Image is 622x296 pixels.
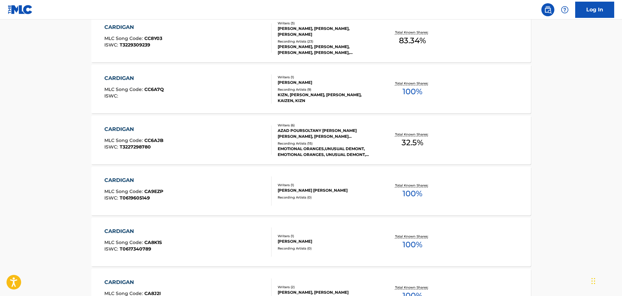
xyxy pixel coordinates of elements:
[104,188,144,194] span: MLC Song Code :
[144,137,164,143] span: CC6AJB
[104,137,144,143] span: MLC Song Code :
[278,238,376,244] div: [PERSON_NAME]
[403,188,422,199] span: 100 %
[104,35,144,41] span: MLC Song Code :
[399,35,426,46] span: 83.34 %
[278,75,376,80] div: Writers ( 1 )
[278,92,376,104] div: KIZN, [PERSON_NAME], [PERSON_NAME], KAIZEN, KIZN
[104,195,120,201] span: ISWC :
[104,125,164,133] div: CARDIGAN
[541,3,554,16] a: Public Search
[91,14,531,62] a: CARDIGANMLC Song Code:CC8Y03ISWC:T3229309239Writers (3)[PERSON_NAME], [PERSON_NAME], [PERSON_NAME...
[104,74,164,82] div: CARDIGAN
[104,239,144,245] span: MLC Song Code :
[558,3,571,16] div: Help
[395,183,430,188] p: Total Known Shares:
[278,246,376,251] div: Recording Artists ( 0 )
[91,167,531,215] a: CARDIGANMLC Song Code:CA9EZPISWC:T0619605149Writers (1)[PERSON_NAME] [PERSON_NAME]Recording Artis...
[278,128,376,139] div: AZAD POURSOLTANY [PERSON_NAME] [PERSON_NAME], [PERSON_NAME] [PERSON_NAME], [PERSON_NAME], [PERSON...
[589,265,622,296] iframe: Chat Widget
[104,42,120,48] span: ISWC :
[544,6,552,14] img: search
[395,30,430,35] p: Total Known Shares:
[104,23,162,31] div: CARDIGAN
[403,239,422,251] span: 100 %
[395,285,430,290] p: Total Known Shares:
[278,80,376,85] div: [PERSON_NAME]
[403,86,422,97] span: 100 %
[278,195,376,200] div: Recording Artists ( 0 )
[104,246,120,252] span: ISWC :
[395,132,430,137] p: Total Known Shares:
[104,93,120,99] span: ISWC :
[278,21,376,26] div: Writers ( 3 )
[104,176,163,184] div: CARDIGAN
[395,234,430,239] p: Total Known Shares:
[104,278,161,286] div: CARDIGAN
[144,35,162,41] span: CC8Y03
[402,137,423,148] span: 32.5 %
[104,227,162,235] div: CARDIGAN
[104,144,120,150] span: ISWC :
[591,271,595,291] div: Drag
[278,234,376,238] div: Writers ( 1 )
[278,183,376,187] div: Writers ( 1 )
[395,81,430,86] p: Total Known Shares:
[278,44,376,56] div: [PERSON_NAME], [PERSON_NAME], [PERSON_NAME], [PERSON_NAME], [PERSON_NAME]
[91,116,531,164] a: CARDIGANMLC Song Code:CC6AJBISWC:T3227298780Writers (6)AZAD POURSOLTANY [PERSON_NAME] [PERSON_NAM...
[278,285,376,290] div: Writers ( 2 )
[278,87,376,92] div: Recording Artists ( 9 )
[561,6,569,14] img: help
[278,123,376,128] div: Writers ( 6 )
[144,188,163,194] span: CA9EZP
[144,86,164,92] span: CC6A7Q
[91,218,531,266] a: CARDIGANMLC Song Code:CA8K1SISWC:T0617340789Writers (1)[PERSON_NAME]Recording Artists (0)Total Kn...
[144,239,162,245] span: CA8K1S
[278,146,376,158] div: EMOTIONAL ORANGES,UNUSUAL DEMONT, EMOTIONAL ORANGES, UNUSUAL DEMONT, EMOTIONAL ORANGES, EMOTIONAL...
[120,195,150,201] span: T0619605149
[104,86,144,92] span: MLC Song Code :
[91,65,531,113] a: CARDIGANMLC Song Code:CC6A7QISWC:Writers (1)[PERSON_NAME]Recording Artists (9)KIZN, [PERSON_NAME]...
[575,2,614,18] a: Log In
[8,5,33,14] img: MLC Logo
[120,42,150,48] span: T3229309239
[120,246,151,252] span: T0617340789
[278,39,376,44] div: Recording Artists ( 23 )
[120,144,151,150] span: T3227298780
[278,290,376,295] div: [PERSON_NAME], [PERSON_NAME]
[278,141,376,146] div: Recording Artists ( 15 )
[278,187,376,193] div: [PERSON_NAME] [PERSON_NAME]
[278,26,376,37] div: [PERSON_NAME], [PERSON_NAME], [PERSON_NAME]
